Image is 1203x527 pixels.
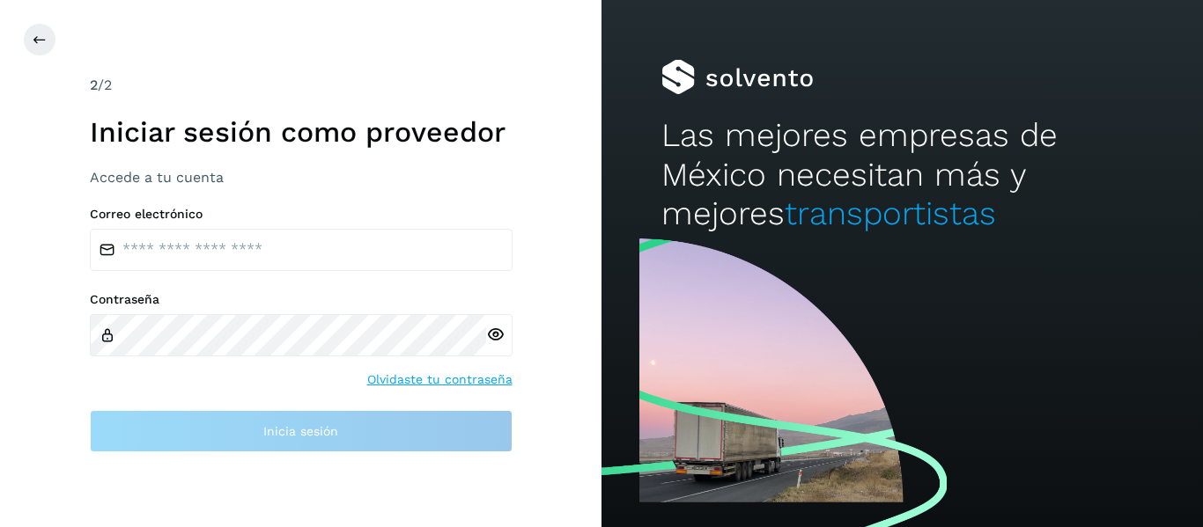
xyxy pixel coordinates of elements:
[90,410,513,452] button: Inicia sesión
[661,116,1142,233] h2: Las mejores empresas de México necesitan más y mejores
[90,75,513,96] div: /2
[785,194,996,232] span: transportistas
[367,370,513,389] a: Olvidaste tu contraseña
[90,115,513,149] h1: Iniciar sesión como proveedor
[90,207,513,222] label: Correo electrónico
[90,169,513,186] h3: Accede a tu cuenta
[263,425,338,437] span: Inicia sesión
[90,77,98,93] span: 2
[90,292,513,307] label: Contraseña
